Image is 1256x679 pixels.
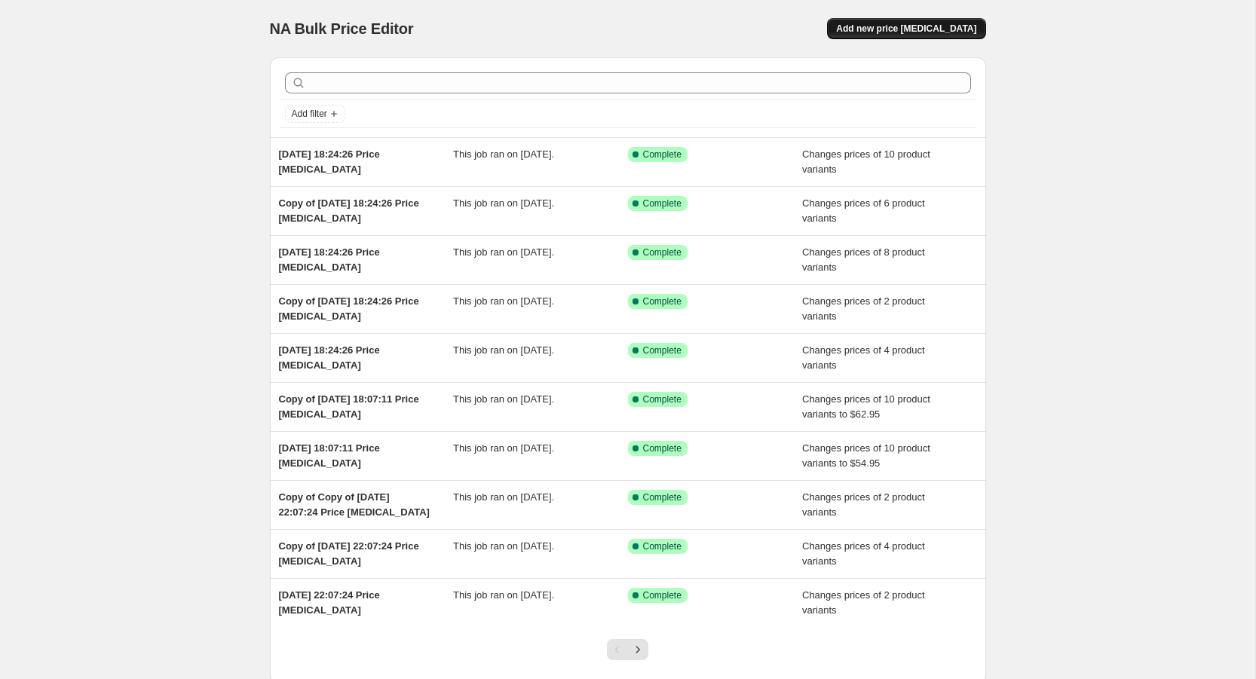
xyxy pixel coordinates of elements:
[802,393,930,420] span: Changes prices of 10 product variants to $62.95
[643,491,682,503] span: Complete
[279,491,430,518] span: Copy of Copy of [DATE] 22:07:24 Price [MEDICAL_DATA]
[279,246,380,273] span: [DATE] 18:24:26 Price [MEDICAL_DATA]
[802,295,925,322] span: Changes prices of 2 product variants
[279,344,380,371] span: [DATE] 18:24:26 Price [MEDICAL_DATA]
[279,589,380,616] span: [DATE] 22:07:24 Price [MEDICAL_DATA]
[827,18,985,39] button: Add new price [MEDICAL_DATA]
[802,246,925,273] span: Changes prices of 8 product variants
[279,442,380,469] span: [DATE] 18:07:11 Price [MEDICAL_DATA]
[279,197,419,224] span: Copy of [DATE] 18:24:26 Price [MEDICAL_DATA]
[802,589,925,616] span: Changes prices of 2 product variants
[453,148,554,160] span: This job ran on [DATE].
[453,246,554,258] span: This job ran on [DATE].
[802,442,930,469] span: Changes prices of 10 product variants to $54.95
[453,540,554,552] span: This job ran on [DATE].
[279,393,419,420] span: Copy of [DATE] 18:07:11 Price [MEDICAL_DATA]
[643,246,682,258] span: Complete
[453,393,554,405] span: This job ran on [DATE].
[836,23,976,35] span: Add new price [MEDICAL_DATA]
[643,442,682,454] span: Complete
[627,639,648,660] button: Next
[453,442,554,454] span: This job ran on [DATE].
[643,295,682,307] span: Complete
[643,540,682,552] span: Complete
[802,540,925,567] span: Changes prices of 4 product variants
[279,148,380,175] span: [DATE] 18:24:26 Price [MEDICAL_DATA]
[292,108,327,120] span: Add filter
[802,148,930,175] span: Changes prices of 10 product variants
[607,639,648,660] nav: Pagination
[453,589,554,601] span: This job ran on [DATE].
[453,197,554,209] span: This job ran on [DATE].
[453,295,554,307] span: This job ran on [DATE].
[279,295,419,322] span: Copy of [DATE] 18:24:26 Price [MEDICAL_DATA]
[802,197,925,224] span: Changes prices of 6 product variants
[279,540,419,567] span: Copy of [DATE] 22:07:24 Price [MEDICAL_DATA]
[643,148,682,161] span: Complete
[453,344,554,356] span: This job ran on [DATE].
[453,491,554,503] span: This job ran on [DATE].
[802,344,925,371] span: Changes prices of 4 product variants
[802,491,925,518] span: Changes prices of 2 product variants
[643,344,682,356] span: Complete
[285,105,345,123] button: Add filter
[643,197,682,210] span: Complete
[643,393,682,405] span: Complete
[643,589,682,601] span: Complete
[270,20,414,37] span: NA Bulk Price Editor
